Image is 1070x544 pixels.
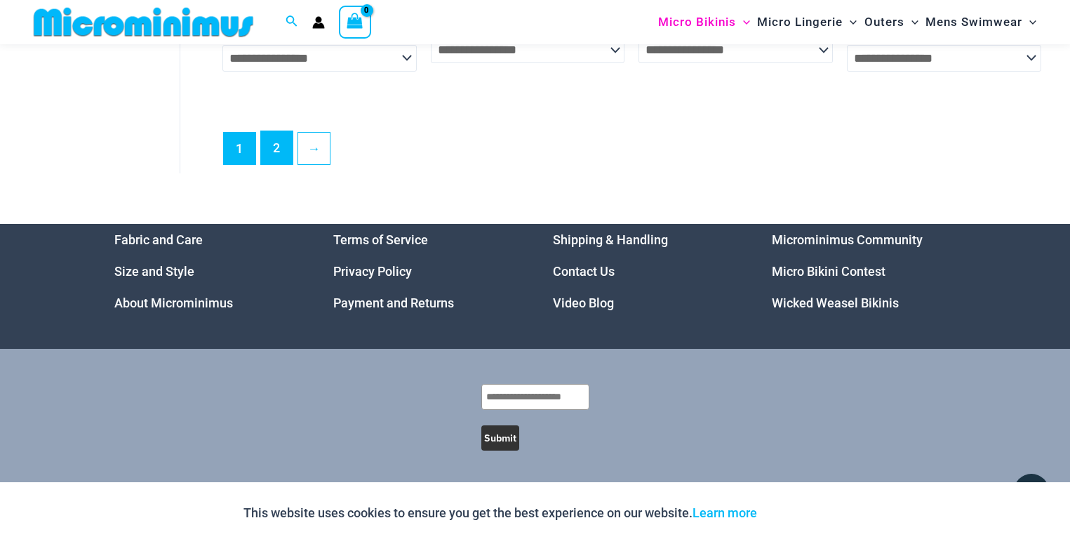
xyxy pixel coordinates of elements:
[114,296,233,310] a: About Microminimus
[922,4,1040,40] a: Mens SwimwearMenu ToggleMenu Toggle
[736,4,750,40] span: Menu Toggle
[553,264,615,279] a: Contact Us
[861,4,922,40] a: OutersMenu ToggleMenu Toggle
[312,16,325,29] a: Account icon link
[754,4,860,40] a: Micro LingerieMenu ToggleMenu Toggle
[772,296,899,310] a: Wicked Weasel Bikinis
[222,131,1041,173] nav: Product Pagination
[333,264,412,279] a: Privacy Policy
[772,264,885,279] a: Micro Bikini Contest
[553,224,737,319] aside: Footer Widget 3
[243,503,757,524] p: This website uses cookies to ensure you get the best experience on our website.
[298,133,330,164] a: →
[261,131,293,164] a: Page 2
[114,232,203,247] a: Fabric and Care
[843,4,857,40] span: Menu Toggle
[114,264,194,279] a: Size and Style
[904,4,918,40] span: Menu Toggle
[925,4,1022,40] span: Mens Swimwear
[553,232,668,247] a: Shipping & Handling
[553,224,737,319] nav: Menu
[658,4,736,40] span: Micro Bikinis
[339,6,371,38] a: View Shopping Cart, empty
[655,4,754,40] a: Micro BikinisMenu ToggleMenu Toggle
[481,425,519,451] button: Submit
[693,505,757,520] a: Learn more
[864,4,904,40] span: Outers
[757,4,843,40] span: Micro Lingerie
[286,13,298,31] a: Search icon link
[768,496,827,530] button: Accept
[28,6,259,38] img: MM SHOP LOGO FLAT
[224,133,255,164] span: Page 1
[653,2,1042,42] nav: Site Navigation
[333,296,454,310] a: Payment and Returns
[772,224,956,319] aside: Footer Widget 4
[333,224,518,319] aside: Footer Widget 2
[772,224,956,319] nav: Menu
[553,296,614,310] a: Video Blog
[333,232,428,247] a: Terms of Service
[1022,4,1036,40] span: Menu Toggle
[114,224,299,319] aside: Footer Widget 1
[772,232,923,247] a: Microminimus Community
[114,224,299,319] nav: Menu
[333,224,518,319] nav: Menu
